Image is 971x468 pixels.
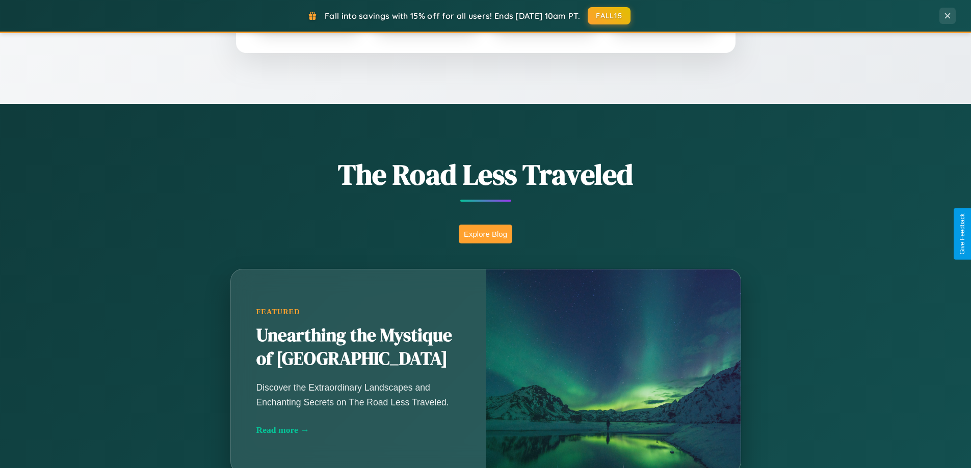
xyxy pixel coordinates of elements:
div: Give Feedback [959,213,966,255]
h2: Unearthing the Mystique of [GEOGRAPHIC_DATA] [256,324,460,371]
div: Featured [256,308,460,316]
h1: The Road Less Traveled [180,155,792,194]
button: Explore Blog [459,225,512,243]
span: Fall into savings with 15% off for all users! Ends [DATE] 10am PT. [325,11,580,21]
p: Discover the Extraordinary Landscapes and Enchanting Secrets on The Road Less Traveled. [256,380,460,409]
div: Read more → [256,425,460,435]
button: FALL15 [588,7,631,24]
